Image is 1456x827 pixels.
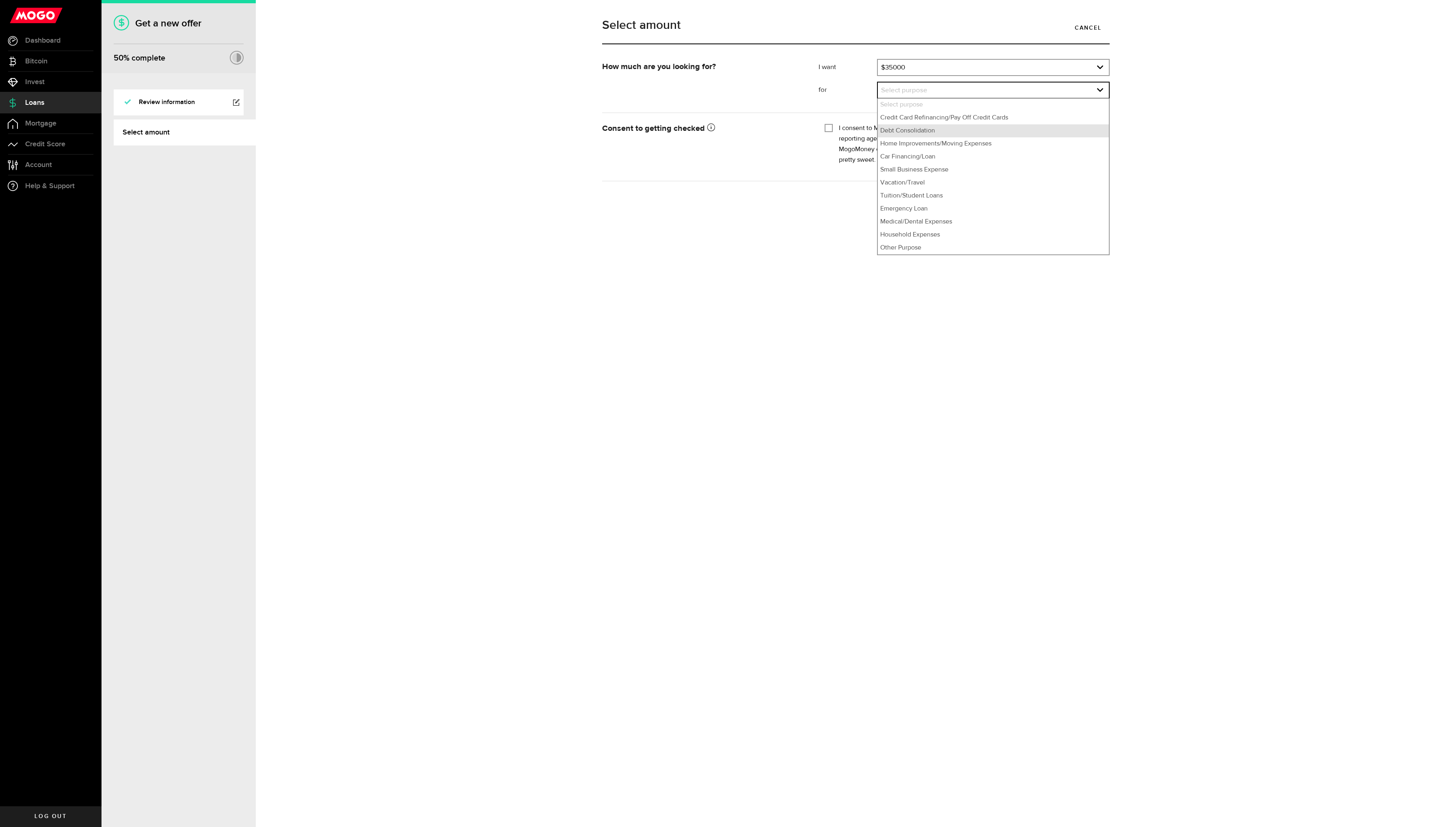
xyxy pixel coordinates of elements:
label: for [819,85,877,95]
strong: Consent to getting checked [602,124,715,132]
span: Credit Score [25,141,65,148]
a: expand select [878,60,1109,75]
input: I consent to Mogo using my personal information to get a credit score or report from a credit rep... [825,123,833,131]
li: Car Financing/Loan [878,150,1109,163]
span: Loans [25,99,44,106]
span: Log out [35,814,67,819]
label: I want [819,63,877,72]
h1: Select amount [602,19,1110,31]
span: Account [25,161,52,169]
li: Other Purpose [878,241,1109,254]
span: Help & Support [25,182,75,190]
span: Mortgage [25,120,56,127]
span: Invest [25,78,45,86]
a: Select amount [114,119,256,145]
div: % complete [114,51,165,65]
li: Home Improvements/Moving Expenses [878,137,1109,150]
span: Dashboard [25,37,60,44]
li: Vacation/Travel [878,176,1109,189]
li: Emergency Loan [878,202,1109,215]
li: Debt Consolidation [878,124,1109,137]
a: expand select [878,82,1109,98]
li: Small Business Expense [878,163,1109,176]
button: Open LiveChat chat widget [6,3,31,28]
li: Medical/Dental Expenses [878,215,1109,228]
span: 50 [114,53,123,63]
li: Household Expenses [878,228,1109,241]
h1: Get a new offer [114,17,244,29]
a: Review information [114,89,244,115]
li: Credit Card Refinancing/Pay Off Credit Cards [878,111,1109,124]
label: I consent to Mogo using my personal information to get a credit score or report from a credit rep... [839,123,1104,165]
li: Tuition/Student Loans [878,189,1109,202]
strong: How much are you looking for? [602,63,716,71]
span: Bitcoin [25,58,48,65]
a: Cancel [1067,19,1110,36]
li: Select purpose [878,98,1109,111]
